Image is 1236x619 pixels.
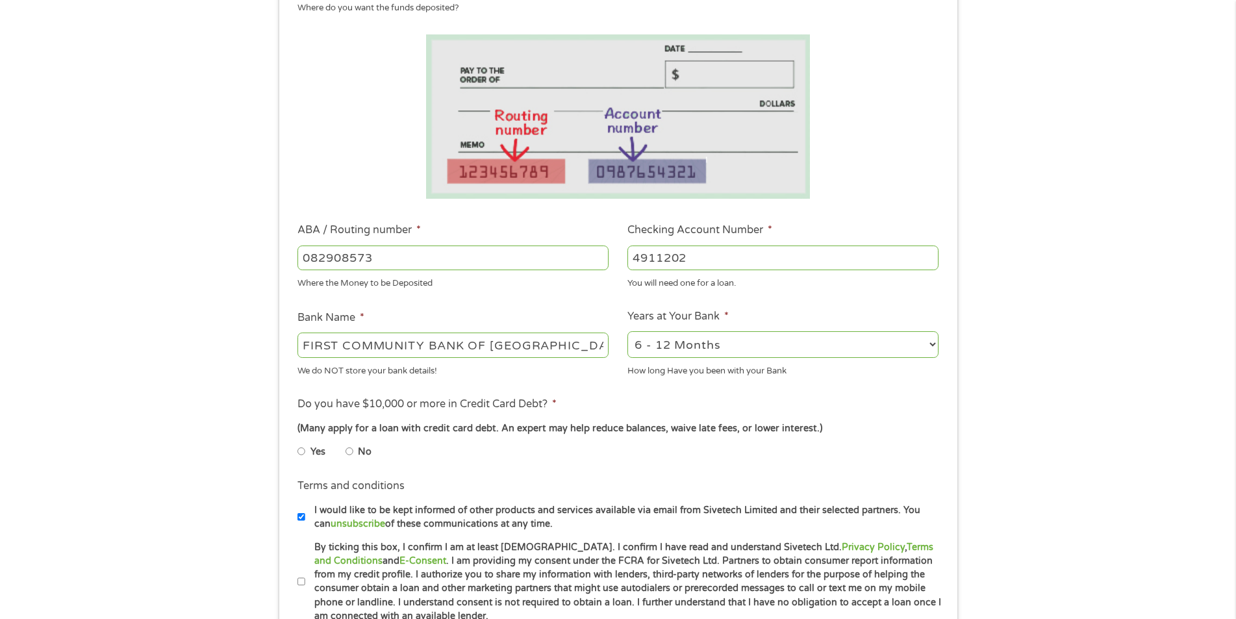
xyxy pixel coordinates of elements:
[399,555,446,566] a: E-Consent
[297,422,938,436] div: (Many apply for a loan with credit card debt. An expert may help reduce balances, waive late fees...
[297,273,609,290] div: Where the Money to be Deposited
[314,542,933,566] a: Terms and Conditions
[310,445,325,459] label: Yes
[305,503,942,531] label: I would like to be kept informed of other products and services available via email from Sivetech...
[297,311,364,325] label: Bank Name
[842,542,905,553] a: Privacy Policy
[297,398,557,411] label: Do you have $10,000 or more in Credit Card Debt?
[297,479,405,493] label: Terms and conditions
[627,223,772,237] label: Checking Account Number
[358,445,372,459] label: No
[297,360,609,377] div: We do NOT store your bank details!
[627,246,939,270] input: 345634636
[627,273,939,290] div: You will need one for a loan.
[297,223,421,237] label: ABA / Routing number
[627,310,729,323] label: Years at Your Bank
[297,246,609,270] input: 263177916
[627,360,939,377] div: How long Have you been with your Bank
[331,518,385,529] a: unsubscribe
[297,2,929,15] div: Where do you want the funds deposited?
[426,34,811,199] img: Routing number location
